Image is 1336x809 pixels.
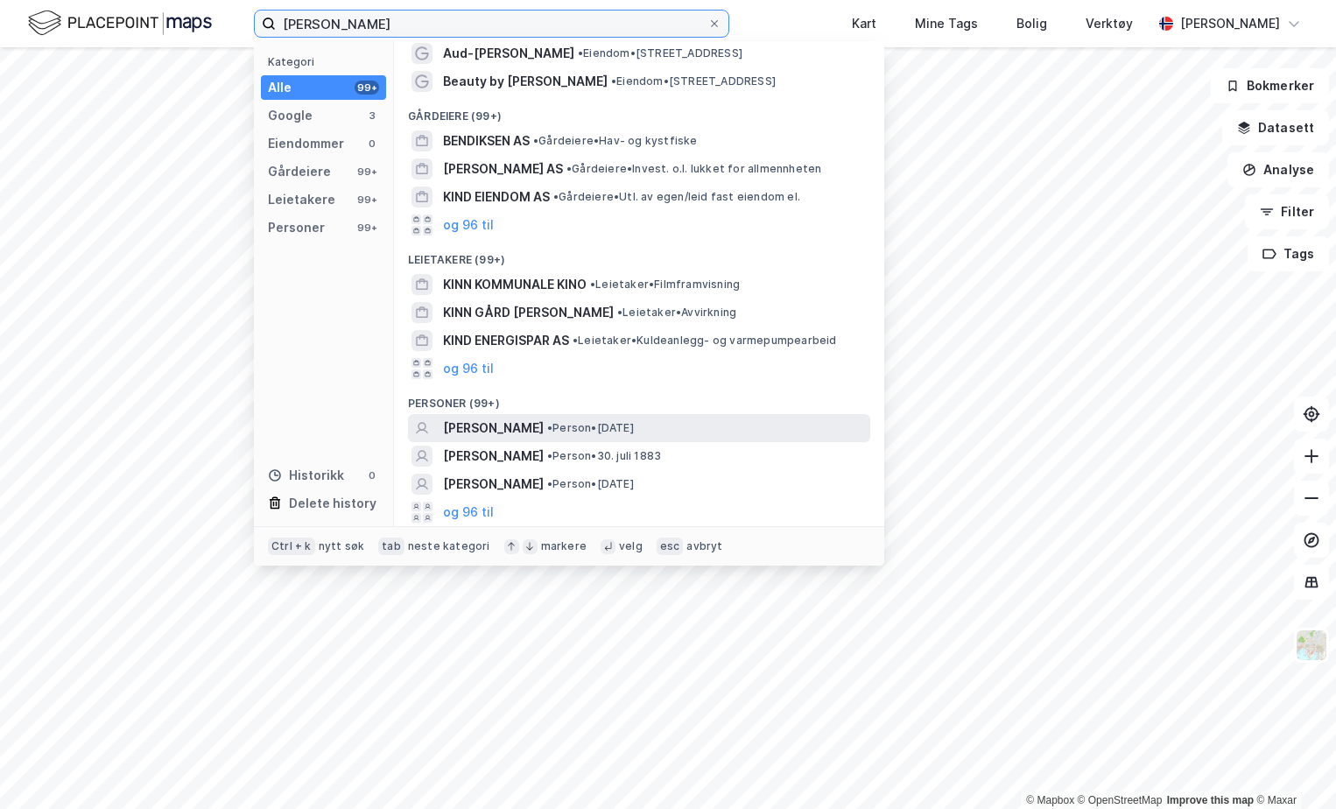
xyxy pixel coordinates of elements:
button: Bokmerker [1211,68,1329,103]
span: • [533,134,538,147]
input: Søk på adresse, matrikkel, gårdeiere, leietakere eller personer [276,11,707,37]
div: Historikk [268,465,344,486]
div: Verktøy [1086,13,1133,34]
span: • [578,46,583,60]
span: • [617,306,622,319]
a: Improve this map [1167,794,1254,806]
div: esc [657,538,684,555]
span: • [611,74,616,88]
span: Person • [DATE] [547,421,634,435]
button: Analyse [1227,152,1329,187]
span: • [553,190,559,203]
div: Ctrl + k [268,538,315,555]
div: 0 [365,137,379,151]
a: OpenStreetMap [1078,794,1163,806]
span: • [547,421,552,434]
div: 99+ [355,193,379,207]
span: Gårdeiere • Invest. o.l. lukket for allmennheten [566,162,821,176]
div: Kontrollprogram for chat [1248,725,1336,809]
span: • [547,449,552,462]
img: logo.f888ab2527a4732fd821a326f86c7f29.svg [28,8,212,39]
span: Person • 30. juli 1883 [547,449,661,463]
span: Gårdeiere • Utl. av egen/leid fast eiendom el. [553,190,800,204]
div: Gårdeiere (99+) [394,95,884,127]
div: 0 [365,468,379,482]
iframe: Chat Widget [1248,725,1336,809]
span: Eiendom • [STREET_ADDRESS] [578,46,742,60]
div: tab [378,538,404,555]
span: • [573,334,578,347]
div: nytt søk [319,539,365,553]
span: Person • [DATE] [547,477,634,491]
div: Bolig [1016,13,1047,34]
div: 99+ [355,165,379,179]
span: Gårdeiere • Hav- og kystfiske [533,134,698,148]
div: markere [541,539,587,553]
span: KIND ENERGISPAR AS [443,330,569,351]
span: Beauty by [PERSON_NAME] [443,71,608,92]
button: og 96 til [443,215,494,236]
span: Leietaker • Kuldeanlegg- og varmepumpearbeid [573,334,837,348]
a: Mapbox [1026,794,1074,806]
span: Leietaker • Filmframvisning [590,278,740,292]
div: neste kategori [408,539,490,553]
div: Kart [852,13,876,34]
div: Mine Tags [915,13,978,34]
div: Eiendommer [268,133,344,154]
span: KINN KOMMUNALE KINO [443,274,587,295]
span: Aud-[PERSON_NAME] [443,43,574,64]
span: BENDIKSEN AS [443,130,530,151]
div: Personer (99+) [394,383,884,414]
button: Tags [1248,236,1329,271]
button: Datasett [1222,110,1329,145]
button: Filter [1245,194,1329,229]
span: Eiendom • [STREET_ADDRESS] [611,74,776,88]
span: [PERSON_NAME] [443,446,544,467]
span: [PERSON_NAME] [443,474,544,495]
button: og 96 til [443,358,494,379]
div: 99+ [355,221,379,235]
span: KIND EIENDOM AS [443,186,550,208]
div: Delete history [289,493,376,514]
div: Alle [268,77,292,98]
span: KINN GÅRD [PERSON_NAME] [443,302,614,323]
div: Leietakere (99+) [394,239,884,271]
span: • [590,278,595,291]
span: • [547,477,552,490]
div: velg [619,539,643,553]
div: avbryt [686,539,722,553]
span: [PERSON_NAME] [443,418,544,439]
span: [PERSON_NAME] AS [443,158,563,179]
div: 99+ [355,81,379,95]
img: Z [1295,629,1328,662]
button: og 96 til [443,502,494,523]
span: Leietaker • Avvirkning [617,306,736,320]
div: Kategori [268,55,386,68]
span: • [566,162,572,175]
div: [PERSON_NAME] [1180,13,1280,34]
div: Google [268,105,313,126]
div: Gårdeiere [268,161,331,182]
div: 3 [365,109,379,123]
div: Personer [268,217,325,238]
div: Leietakere [268,189,335,210]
